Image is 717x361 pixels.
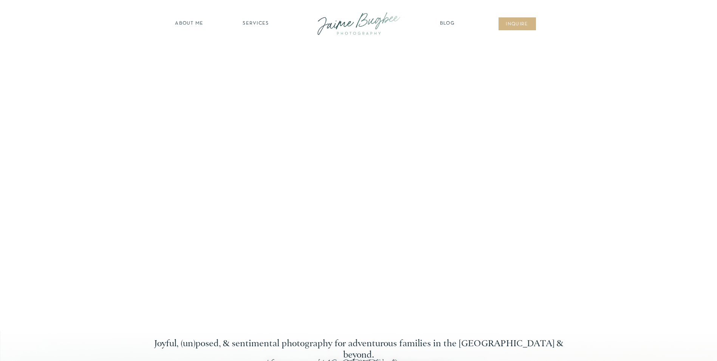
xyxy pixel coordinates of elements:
[438,20,457,28] a: Blog
[147,338,570,350] h2: Joyful, (un)posed, & sentimental photography for adventurous families in the [GEOGRAPHIC_DATA] & ...
[235,20,277,28] a: SERVICES
[173,20,206,28] a: about ME
[502,21,533,28] a: inqUIre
